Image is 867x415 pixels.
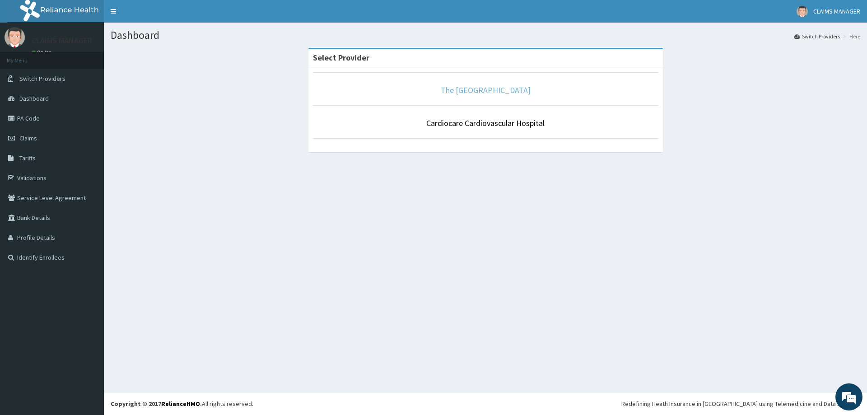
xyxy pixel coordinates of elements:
[32,37,92,45] p: CLAIMS MANAGER
[19,154,36,162] span: Tariffs
[19,94,49,103] span: Dashboard
[52,114,125,205] span: We're online!
[161,400,200,408] a: RelianceHMO
[426,118,545,128] a: Cardiocare Cardiovascular Hospital
[841,33,860,40] li: Here
[148,5,170,26] div: Minimize live chat window
[19,134,37,142] span: Claims
[17,45,37,68] img: d_794563401_company_1708531726252_794563401
[5,247,172,278] textarea: Type your message and hit 'Enter'
[797,6,808,17] img: User Image
[111,29,860,41] h1: Dashboard
[313,52,369,63] strong: Select Provider
[441,85,531,95] a: The [GEOGRAPHIC_DATA]
[794,33,840,40] a: Switch Providers
[621,399,860,408] div: Redefining Heath Insurance in [GEOGRAPHIC_DATA] using Telemedicine and Data Science!
[47,51,152,62] div: Chat with us now
[104,392,867,415] footer: All rights reserved.
[32,49,53,56] a: Online
[111,400,202,408] strong: Copyright © 2017 .
[5,27,25,47] img: User Image
[813,7,860,15] span: CLAIMS MANAGER
[19,75,65,83] span: Switch Providers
